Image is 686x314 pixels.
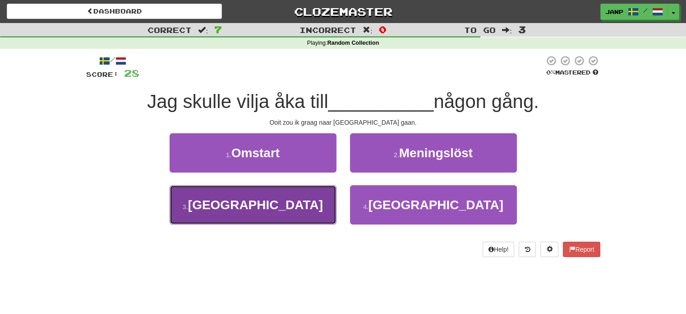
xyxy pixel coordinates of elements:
[600,4,668,20] a: JanP /
[368,198,503,212] span: [GEOGRAPHIC_DATA]
[394,151,399,159] small: 2 .
[226,151,231,159] small: 1 .
[605,8,623,16] span: JanP
[198,26,208,34] span: :
[519,242,536,257] button: Round history (alt+y)
[170,185,336,225] button: 3.[GEOGRAPHIC_DATA]
[350,133,517,173] button: 2.Meningslöst
[363,26,373,34] span: :
[327,40,379,46] strong: Random Collection
[7,4,222,19] a: Dashboard
[546,69,555,76] span: 0 %
[433,91,539,112] span: någon gång.
[231,146,280,160] span: Omstart
[643,7,648,14] span: /
[563,242,600,257] button: Report
[183,203,188,211] small: 3 .
[147,25,192,34] span: Correct
[464,25,496,34] span: To go
[86,118,600,127] div: Ooit zou ik graag naar [GEOGRAPHIC_DATA] gaan.
[86,55,139,66] div: /
[188,198,323,212] span: [GEOGRAPHIC_DATA]
[399,146,473,160] span: Meningslöst
[379,24,387,35] span: 0
[350,185,517,225] button: 4.[GEOGRAPHIC_DATA]
[235,4,451,19] a: Clozemaster
[483,242,515,257] button: Help!
[363,203,368,211] small: 4 .
[502,26,512,34] span: :
[170,133,336,173] button: 1.Omstart
[86,70,119,78] span: Score:
[328,91,434,112] span: __________
[147,91,328,112] span: Jag skulle vilja åka till
[124,67,139,79] span: 28
[299,25,356,34] span: Incorrect
[518,24,526,35] span: 3
[214,24,222,35] span: 7
[544,69,600,77] div: Mastered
